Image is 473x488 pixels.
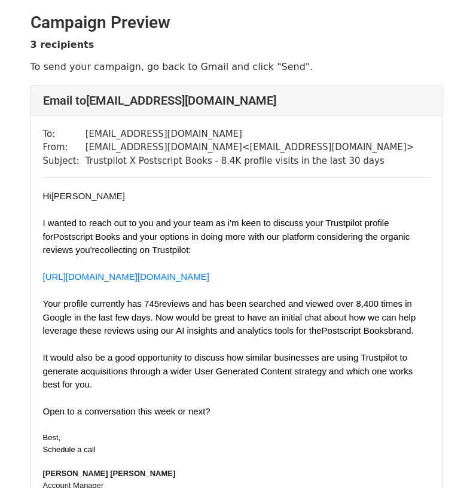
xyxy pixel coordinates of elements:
span: It would also be a good opportunity to discuss how similar [43,352,272,362]
h4: Email to [EMAIL_ADDRESS][DOMAIN_NAME] [43,93,431,108]
span: businesses are using Trustpilot to generate acquisitions through a wider [43,352,408,376]
font: Your profile currently has 745 [43,272,416,335]
span: . Now would be great to [151,312,245,322]
td: From: [43,141,86,154]
span: collecting on Trustpilot: [100,245,191,255]
font: [PERSON_NAME] [PERSON_NAME] [43,469,176,478]
td: Subject: [43,154,86,168]
td: [EMAIL_ADDRESS][DOMAIN_NAME] [86,127,414,141]
p: To send your campaign, go back to Gmail and click "Send". [30,60,443,73]
td: Trustpilot X Postscript Books - 8.4K profile visits in the last 30 days [86,154,414,168]
td: [EMAIL_ADDRESS][DOMAIN_NAME] < [EMAIL_ADDRESS][DOMAIN_NAME] > [86,141,414,154]
span: and your options in doing more [123,231,246,242]
strong: 3 recipients [30,39,94,50]
font: Best, [43,433,61,442]
span: sing our AI insights and analytics tools for the [142,325,321,335]
font: Hi [43,191,51,201]
font: Open to a conversation this week or next? [43,406,210,416]
font: [PERSON_NAME] [43,191,126,201]
span: Postscript Books [322,325,389,335]
a: [URL][DOMAIN_NAME][DOMAIN_NAME] [43,272,209,282]
td: To: [43,127,86,141]
span: Postscript Books [53,231,120,242]
font: I wanted to reach out to you and your team as i'm keen to discuss your Trustpilot profile for [43,218,410,255]
span: reviews and has been searched and viewed over 8,400 times in Google in the last few days [43,298,412,322]
h2: Campaign Preview [30,13,443,33]
span: User Generated Content strategy and which one works best for you. [43,366,413,390]
span: brand. [388,325,414,335]
a: Schedule a call [43,445,96,454]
